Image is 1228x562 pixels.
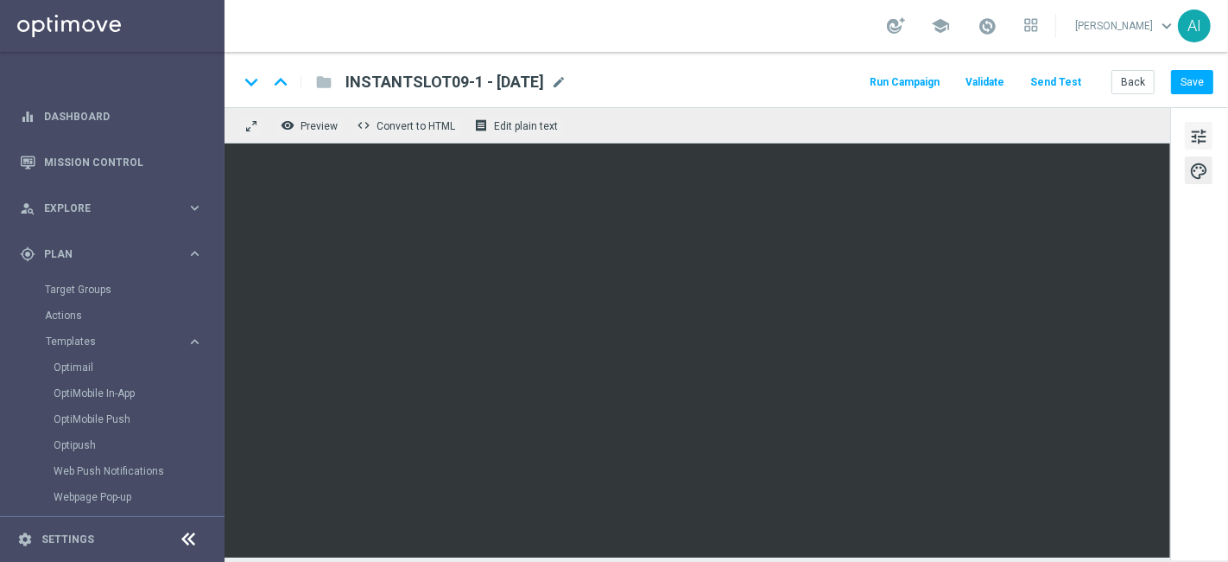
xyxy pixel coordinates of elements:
[19,247,204,261] button: gps_fixed Plan keyboard_arrow_right
[1189,160,1208,182] span: palette
[44,203,187,214] span: Explore
[45,309,180,323] a: Actions
[41,534,94,545] a: Settings
[357,118,370,132] span: code
[1157,16,1176,35] span: keyboard_arrow_down
[474,118,488,132] i: receipt
[54,490,180,504] a: Webpage Pop-up
[54,361,180,374] a: Optimail
[45,303,223,329] div: Actions
[44,139,203,185] a: Mission Control
[276,114,345,137] button: remove_red_eye Preview
[54,438,180,452] a: Optipush
[45,335,204,348] button: Templates keyboard_arrow_right
[46,336,169,347] span: Templates
[20,201,35,216] i: person_search
[187,334,203,350] i: keyboard_arrow_right
[54,464,180,478] a: Web Push Notifications
[20,246,35,262] i: gps_fixed
[54,412,180,426] a: OptiMobile Push
[45,283,180,297] a: Target Groups
[44,93,203,139] a: Dashboard
[301,120,338,132] span: Preview
[1028,71,1084,94] button: Send Test
[20,246,187,262] div: Plan
[20,93,203,139] div: Dashboard
[268,69,294,95] i: keyboard_arrow_up
[1189,125,1208,148] span: tune
[46,336,187,347] div: Templates
[931,16,950,35] span: school
[54,432,223,458] div: Optipush
[377,120,455,132] span: Convert to HTML
[45,277,223,303] div: Target Groups
[20,201,187,216] div: Explore
[187,246,203,262] i: keyboard_arrow_right
[19,201,204,215] button: person_search Explore keyboard_arrow_right
[54,386,180,400] a: OptiMobile In-App
[54,354,223,380] div: Optimail
[1073,13,1178,39] a: [PERSON_NAME]keyboard_arrow_down
[238,69,264,95] i: keyboard_arrow_down
[281,118,294,132] i: remove_red_eye
[19,156,204,169] button: Mission Control
[44,249,187,259] span: Plan
[54,406,223,432] div: OptiMobile Push
[1111,70,1155,94] button: Back
[494,120,558,132] span: Edit plain text
[965,76,1004,88] span: Validate
[17,532,33,547] i: settings
[54,484,223,510] div: Webpage Pop-up
[20,139,203,185] div: Mission Control
[551,74,567,90] span: mode_edit
[345,72,544,93] span: INSTANTSLOT09-1 - 09.09.2025
[867,71,942,94] button: Run Campaign
[45,510,223,536] div: Streams
[45,329,223,510] div: Templates
[19,110,204,124] button: equalizer Dashboard
[470,114,566,137] button: receipt Edit plain text
[963,71,1007,94] button: Validate
[352,114,463,137] button: code Convert to HTML
[20,109,35,125] i: equalizer
[1178,10,1211,42] div: AI
[54,458,223,484] div: Web Push Notifications
[1171,70,1213,94] button: Save
[54,380,223,406] div: OptiMobile In-App
[187,200,203,216] i: keyboard_arrow_right
[1185,122,1212,150] button: tune
[1185,156,1212,184] button: palette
